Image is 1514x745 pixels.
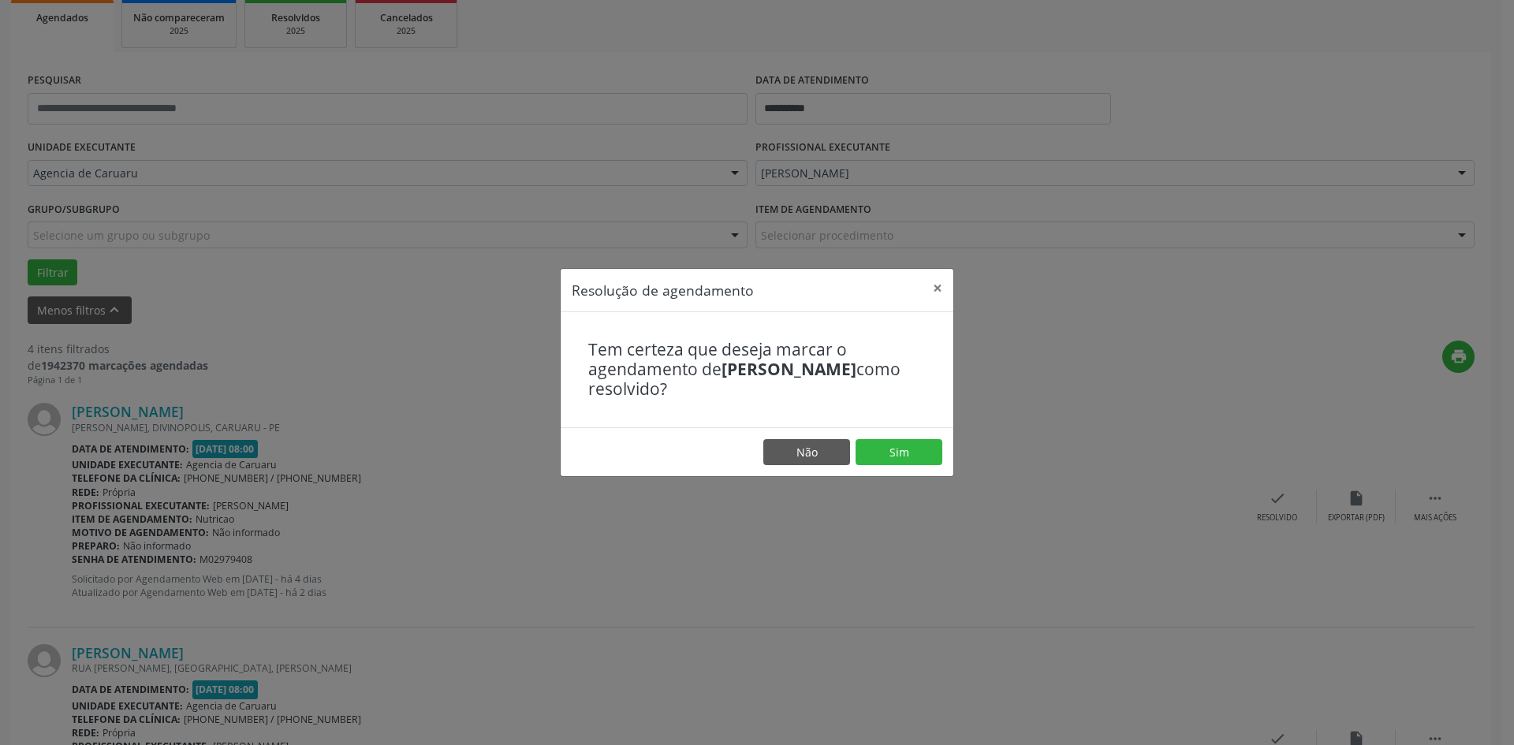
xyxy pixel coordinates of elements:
[922,269,953,307] button: Close
[588,340,926,400] h4: Tem certeza que deseja marcar o agendamento de como resolvido?
[763,439,850,466] button: Não
[572,280,754,300] h5: Resolução de agendamento
[722,358,856,380] b: [PERSON_NAME]
[856,439,942,466] button: Sim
